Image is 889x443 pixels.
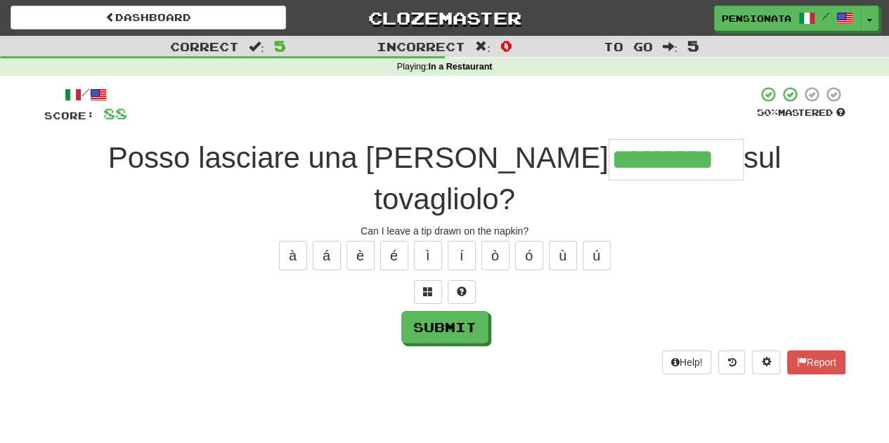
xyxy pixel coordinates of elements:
[787,350,845,374] button: Report
[481,241,510,270] button: ò
[307,6,583,30] a: Clozemaster
[428,62,492,72] strong: In a Restaurant
[11,6,286,29] a: Dashboard
[714,6,861,31] a: pensionata /
[103,105,127,122] span: 88
[279,241,307,270] button: à
[374,141,781,216] span: sul tovagliolo?
[414,280,442,304] button: Switch sentence to multiple choice alt+p
[722,12,791,25] span: pensionata
[500,37,512,54] span: 0
[583,241,611,270] button: ú
[377,39,465,53] span: Incorrect
[44,224,845,238] div: Can I leave a tip drawn on the napkin?
[662,41,677,53] span: :
[44,110,95,121] span: Score:
[718,350,745,374] button: Round history (alt+y)
[549,241,577,270] button: ù
[380,241,408,270] button: é
[757,107,778,118] span: 50 %
[346,241,375,270] button: è
[515,241,543,270] button: ó
[414,241,442,270] button: ì
[687,37,699,54] span: 5
[662,350,712,374] button: Help!
[822,11,829,21] span: /
[475,41,491,53] span: :
[448,280,476,304] button: Single letter hint - you only get 1 per sentence and score half the points! alt+h
[274,37,286,54] span: 5
[249,41,264,53] span: :
[313,241,341,270] button: á
[757,107,845,119] div: Mastered
[448,241,476,270] button: í
[170,39,239,53] span: Correct
[108,141,609,174] span: Posso lasciare una [PERSON_NAME]
[44,86,127,103] div: /
[401,311,488,343] button: Submit
[603,39,652,53] span: To go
